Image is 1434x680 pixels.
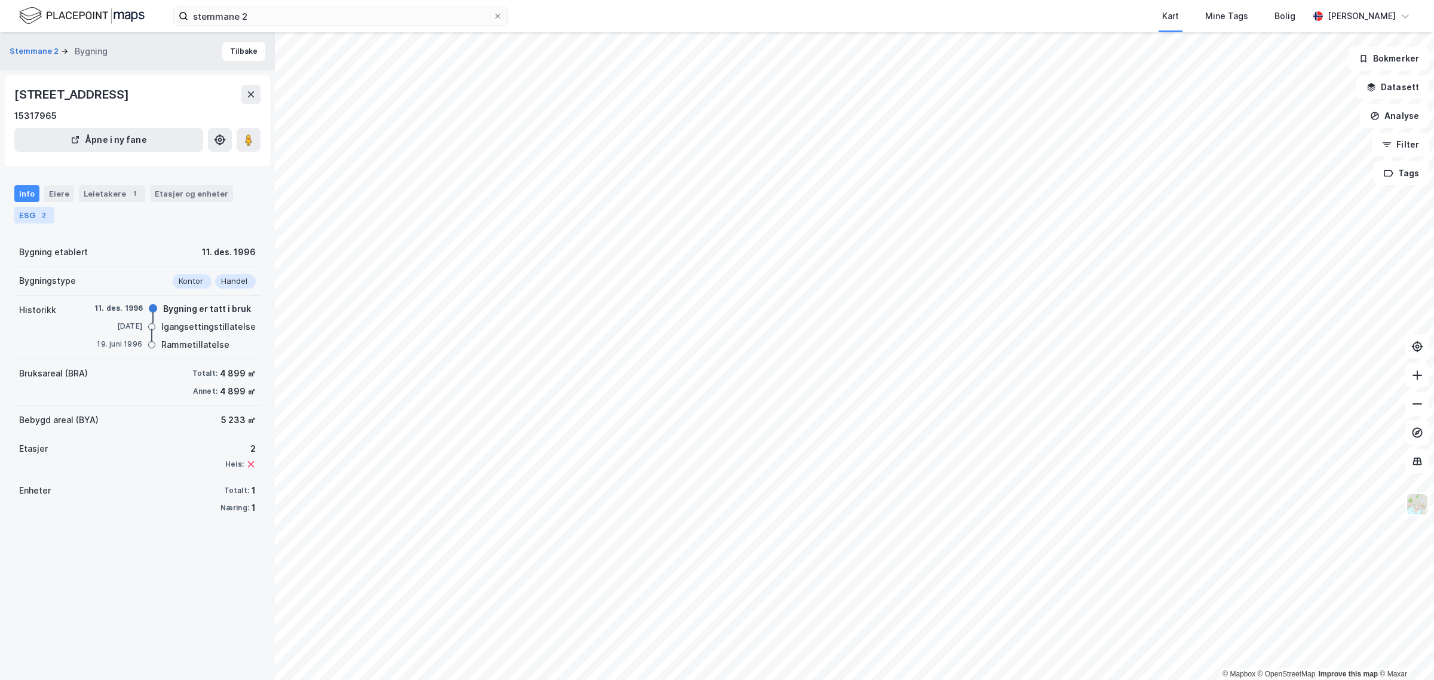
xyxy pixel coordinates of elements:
[1374,623,1434,680] div: Kontrollprogram for chat
[193,387,217,396] div: Annet:
[225,442,256,456] div: 2
[1162,9,1179,23] div: Kart
[1205,9,1248,23] div: Mine Tags
[220,503,249,513] div: Næring:
[1258,670,1316,678] a: OpenStreetMap
[1349,47,1429,71] button: Bokmerker
[38,209,50,221] div: 2
[19,366,88,381] div: Bruksareal (BRA)
[14,185,39,202] div: Info
[1319,670,1378,678] a: Improve this map
[155,188,228,199] div: Etasjer og enheter
[94,321,142,332] div: [DATE]
[161,338,229,352] div: Rammetillatelse
[1360,104,1429,128] button: Analyse
[19,442,48,456] div: Etasjer
[220,384,256,399] div: 4 899 ㎡
[44,185,74,202] div: Eiere
[19,245,88,259] div: Bygning etablert
[220,366,256,381] div: 4 899 ㎡
[252,483,256,498] div: 1
[188,7,493,25] input: Søk på adresse, matrikkel, gårdeiere, leietakere eller personer
[1222,670,1255,678] a: Mapbox
[161,320,256,334] div: Igangsettingstillatelse
[1356,75,1429,99] button: Datasett
[19,303,56,317] div: Historikk
[225,460,244,469] div: Heis:
[14,128,203,152] button: Åpne i ny fane
[75,44,108,59] div: Bygning
[1374,161,1429,185] button: Tags
[19,413,99,427] div: Bebygd areal (BYA)
[14,109,57,123] div: 15317965
[19,483,51,498] div: Enheter
[94,303,143,314] div: 11. des. 1996
[252,501,256,515] div: 1
[222,42,265,61] button: Tilbake
[1274,9,1295,23] div: Bolig
[221,413,256,427] div: 5 233 ㎡
[10,45,61,57] button: Stemmane 2
[224,486,249,495] div: Totalt:
[1372,133,1429,157] button: Filter
[14,207,54,223] div: ESG
[163,302,251,316] div: Bygning er tatt i bruk
[19,274,76,288] div: Bygningstype
[202,245,256,259] div: 11. des. 1996
[14,85,131,104] div: [STREET_ADDRESS]
[1374,623,1434,680] iframe: Chat Widget
[79,185,145,202] div: Leietakere
[94,339,142,350] div: 19. juni 1996
[1328,9,1396,23] div: [PERSON_NAME]
[1406,493,1429,516] img: Z
[19,5,145,26] img: logo.f888ab2527a4732fd821a326f86c7f29.svg
[128,188,140,200] div: 1
[192,369,217,378] div: Totalt:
